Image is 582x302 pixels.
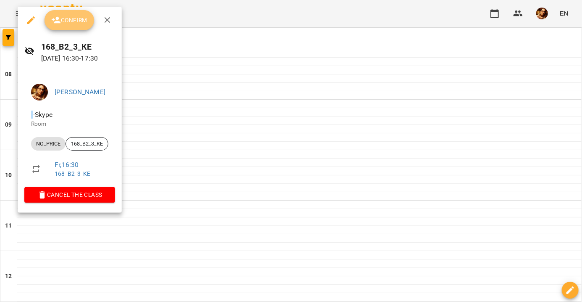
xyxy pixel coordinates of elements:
span: - Skype [31,111,54,119]
button: Cancel the class [24,187,115,202]
span: Confirm [51,15,87,25]
a: Fr , 16:30 [55,161,79,169]
button: Confirm [45,10,94,30]
h6: 168_В2_3_КЕ [41,40,115,53]
a: [PERSON_NAME] [55,88,105,96]
span: Cancel the class [31,190,108,200]
span: 168_В2_3_КЕ [66,140,108,148]
div: 168_В2_3_КЕ [66,137,108,151]
p: [DATE] 16:30 - 17:30 [41,53,115,64]
a: 168_В2_3_КЕ [55,170,91,177]
span: NO_PRICE [31,140,66,148]
p: Room [31,120,108,128]
img: 9dd00ee60830ec0099eaf902456f2b61.png [31,84,48,101]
